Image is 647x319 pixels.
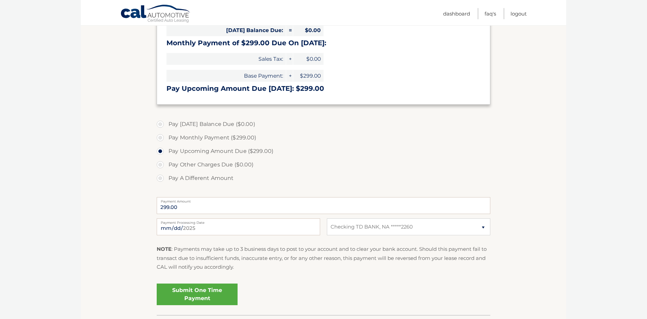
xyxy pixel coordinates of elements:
[157,218,320,235] input: Payment Date
[157,218,320,224] label: Payment Processing Date
[157,158,490,171] label: Pay Other Charges Due ($0.00)
[485,8,496,19] a: FAQ's
[443,8,470,19] a: Dashboard
[157,284,238,305] a: Submit One Time Payment
[157,131,490,144] label: Pay Monthly Payment ($299.00)
[286,53,293,65] span: +
[511,8,527,19] a: Logout
[157,171,490,185] label: Pay A Different Amount
[157,245,490,271] p: : Payments may take up to 3 business days to post to your account and to clear your bank account....
[293,70,323,82] span: $299.00
[120,4,191,24] a: Cal Automotive
[293,53,323,65] span: $0.00
[157,144,490,158] label: Pay Upcoming Amount Due ($299.00)
[157,246,172,252] strong: NOTE
[166,84,481,93] h3: Pay Upcoming Amount Due [DATE]: $299.00
[166,70,286,82] span: Base Payment:
[157,197,490,214] input: Payment Amount
[166,39,481,47] h3: Monthly Payment of $299.00 Due On [DATE]:
[293,24,323,36] span: $0.00
[157,117,490,131] label: Pay [DATE] Balance Due ($0.00)
[286,24,293,36] span: =
[157,197,490,203] label: Payment Amount
[166,53,286,65] span: Sales Tax:
[166,24,286,36] span: [DATE] Balance Due:
[286,70,293,82] span: +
